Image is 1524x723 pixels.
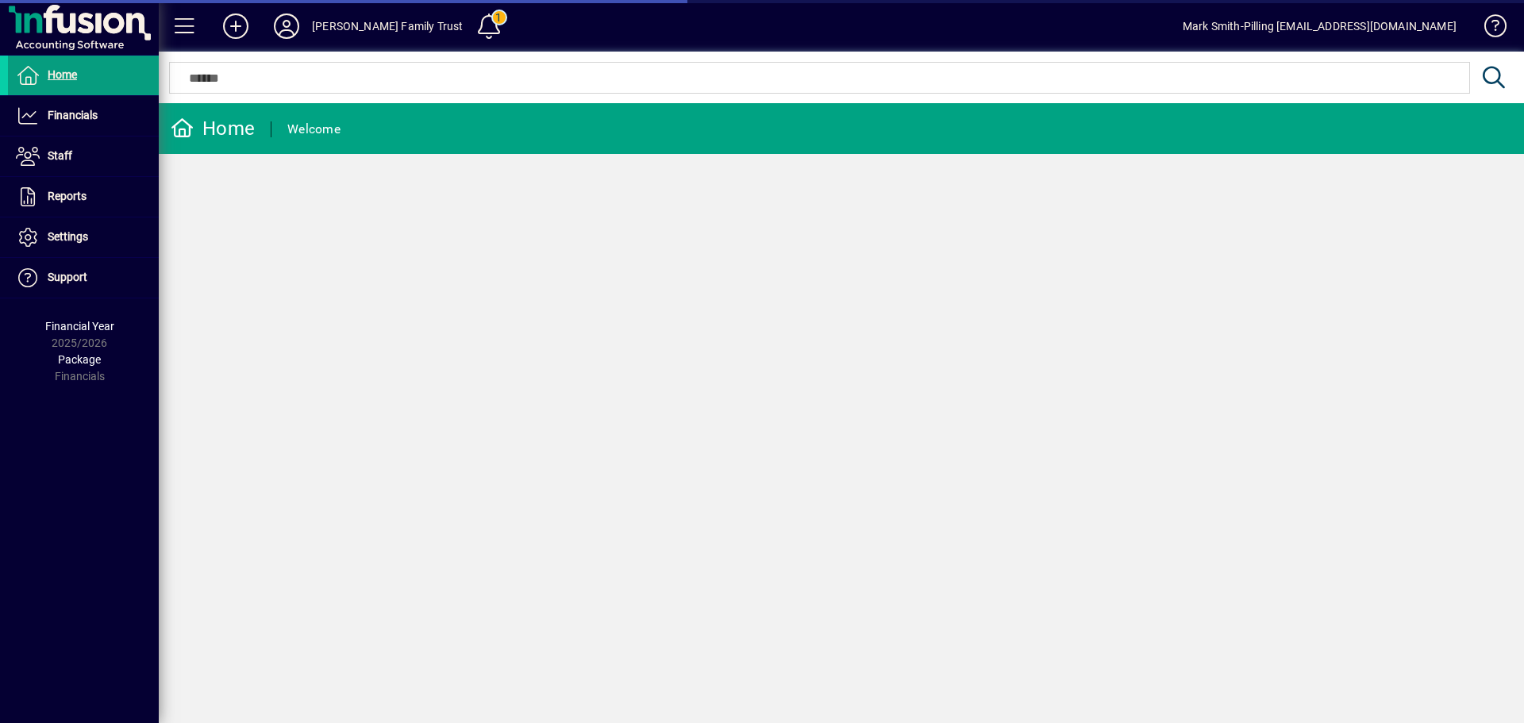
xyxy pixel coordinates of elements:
[8,137,159,176] a: Staff
[48,68,77,81] span: Home
[1183,13,1457,39] div: Mark Smith-Pilling [EMAIL_ADDRESS][DOMAIN_NAME]
[261,12,312,40] button: Profile
[45,320,114,333] span: Financial Year
[171,116,255,141] div: Home
[48,190,87,202] span: Reports
[1472,3,1504,55] a: Knowledge Base
[58,353,101,366] span: Package
[8,177,159,217] a: Reports
[48,149,72,162] span: Staff
[312,13,464,39] div: [PERSON_NAME] Family Trust
[8,217,159,257] a: Settings
[8,96,159,136] a: Financials
[8,258,159,298] a: Support
[210,12,261,40] button: Add
[48,109,98,121] span: Financials
[48,230,88,243] span: Settings
[287,117,341,142] div: Welcome
[48,271,87,283] span: Support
